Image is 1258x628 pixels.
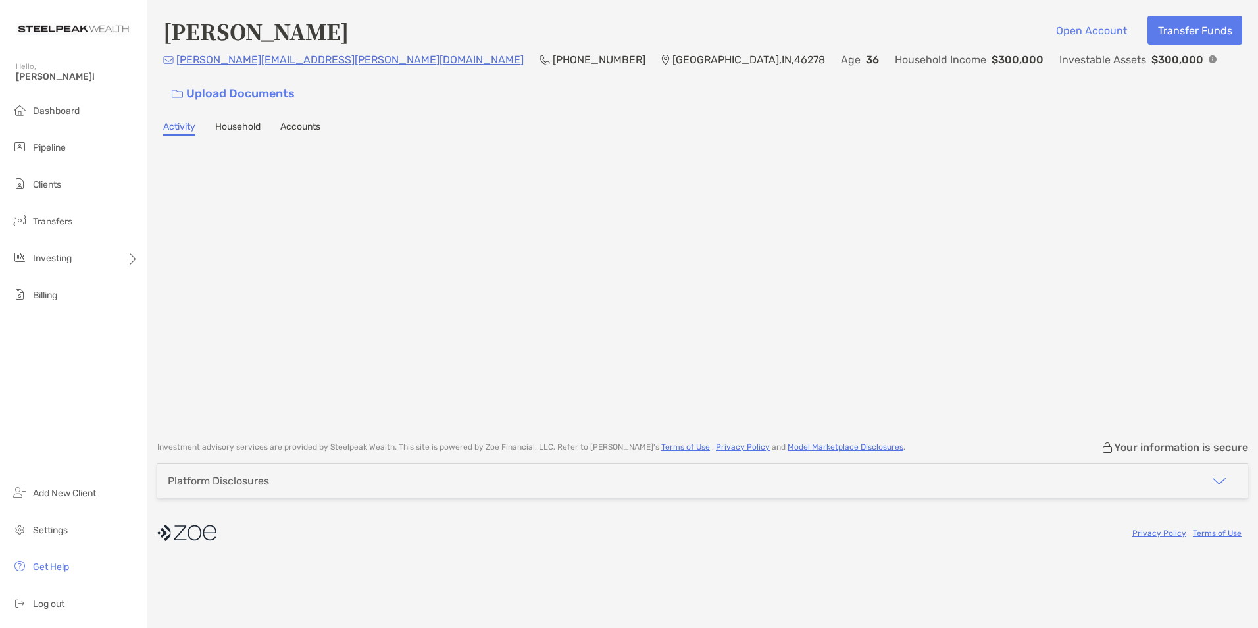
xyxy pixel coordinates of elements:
img: Email Icon [163,56,174,64]
img: investing icon [12,249,28,265]
p: Household Income [895,51,986,68]
p: Investable Assets [1059,51,1146,68]
span: Settings [33,525,68,536]
a: Model Marketplace Disclosures [788,442,903,452]
img: settings icon [12,521,28,537]
p: Investment advisory services are provided by Steelpeak Wealth . This site is powered by Zoe Finan... [157,442,905,452]
img: icon arrow [1211,473,1227,489]
a: Household [215,121,261,136]
p: Age [841,51,861,68]
a: Terms of Use [661,442,710,452]
span: Add New Client [33,488,96,499]
p: 36 [866,51,879,68]
img: Info Icon [1209,55,1217,63]
img: company logo [157,518,216,548]
span: Clients [33,179,61,190]
p: $300,000 [1151,51,1203,68]
div: Platform Disclosures [168,475,269,487]
img: add_new_client icon [12,484,28,500]
span: Log out [33,598,64,610]
img: button icon [172,90,183,99]
button: Open Account [1045,16,1137,45]
a: Activity [163,121,195,136]
span: Get Help [33,562,69,573]
a: Terms of Use [1193,529,1242,538]
img: get-help icon [12,558,28,574]
a: Privacy Policy [1132,529,1186,538]
span: Dashboard [33,105,80,117]
h4: [PERSON_NAME] [163,16,349,46]
img: clients icon [12,176,28,192]
span: [PERSON_NAME]! [16,71,139,82]
a: Accounts [280,121,320,136]
p: Your information is secure [1114,441,1248,454]
span: Transfers [33,216,72,227]
p: [PERSON_NAME][EMAIL_ADDRESS][PERSON_NAME][DOMAIN_NAME] [176,51,524,68]
p: [PHONE_NUMBER] [553,51,645,68]
img: billing icon [12,286,28,302]
span: Pipeline [33,142,66,153]
img: Phone Icon [540,55,550,65]
a: Privacy Policy [716,442,770,452]
img: dashboard icon [12,102,28,118]
img: logout icon [12,595,28,611]
button: Transfer Funds [1147,16,1242,45]
img: pipeline icon [12,139,28,155]
span: Billing [33,290,57,301]
img: Location Icon [661,55,670,65]
p: [GEOGRAPHIC_DATA] , IN , 46278 [672,51,825,68]
p: $300,000 [992,51,1044,68]
img: Zoe Logo [16,5,131,53]
a: Upload Documents [163,80,303,108]
img: transfers icon [12,213,28,228]
span: Investing [33,253,72,264]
